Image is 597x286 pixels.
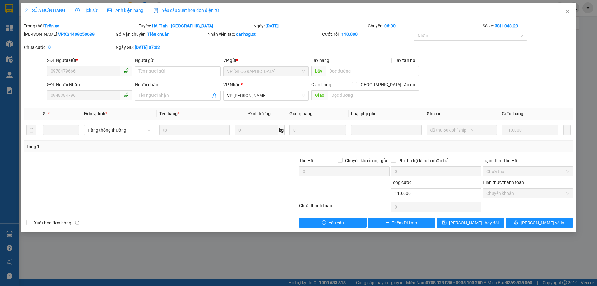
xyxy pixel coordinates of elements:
input: VD: Bàn, Ghế [159,125,229,135]
span: Hàng thông thường [88,125,150,135]
b: [DATE] [266,23,279,28]
span: Thêm ĐH mới [392,219,418,226]
b: Trên xe [44,23,59,28]
button: delete [26,125,36,135]
span: Giao hàng [311,82,331,87]
span: Lấy tận nơi [392,57,419,64]
span: edit [24,8,28,12]
span: Chuyển khoản [486,189,569,198]
b: 0 [48,45,51,50]
div: Tuyến: [138,22,253,29]
span: Yêu cầu [329,219,344,226]
span: Tổng cước [391,180,411,185]
b: Hà Tĩnh - [GEOGRAPHIC_DATA] [152,23,213,28]
div: Chưa cước : [24,44,114,51]
div: VP gửi [223,57,309,64]
th: Loại phụ phí [349,108,424,120]
span: Chưa thu [486,167,569,176]
span: VP Nhận [223,82,241,87]
span: Chuyển khoản ng. gửi [343,157,390,164]
button: save[PERSON_NAME] thay đổi [437,218,504,228]
b: VPXG1409250689 [58,32,95,37]
div: SĐT Người Gửi [47,57,132,64]
b: [DATE] 07:02 [135,45,160,50]
span: SL [43,111,48,116]
div: [PERSON_NAME]: [24,31,114,38]
span: clock-circle [75,8,80,12]
div: Chưa thanh toán [298,202,390,213]
div: SĐT Người Nhận [47,81,132,88]
input: Dọc đường [328,90,419,100]
button: plusThêm ĐH mới [368,218,435,228]
div: Người gửi [135,57,220,64]
button: printer[PERSON_NAME] và In [506,218,573,228]
span: close [565,9,570,14]
div: Số xe: [482,22,574,29]
div: Cước rồi : [322,31,413,38]
span: Giá trị hàng [289,111,312,116]
span: Đơn vị tính [84,111,107,116]
span: picture [107,8,112,12]
span: Giao [311,90,328,100]
div: Tổng: 1 [26,143,230,150]
button: Close [559,3,576,21]
span: phone [124,92,129,97]
span: Thu Hộ [299,158,313,163]
th: Ghi chú [424,108,499,120]
b: 110.000 [341,32,358,37]
input: 0 [289,125,346,135]
div: Ngày GD: [116,44,206,51]
span: exclamation-circle [322,220,326,225]
input: Dọc đường [326,66,419,76]
label: Hình thức thanh toán [483,180,524,185]
span: Lấy hàng [311,58,329,63]
span: save [442,220,447,225]
b: Tiêu chuẩn [147,32,169,37]
b: 06:00 [384,23,396,28]
div: Người nhận [135,81,220,88]
span: phone [124,68,129,73]
button: plus [563,125,570,135]
span: Ảnh kiện hàng [107,8,143,13]
span: Yêu cầu xuất hóa đơn điện tử [153,8,219,13]
span: user-add [212,93,217,98]
div: Ngày: [253,22,368,29]
img: icon [153,8,158,13]
input: Ghi Chú [427,125,497,135]
div: Trạng thái: [23,22,138,29]
span: Xuất hóa đơn hàng [31,219,74,226]
span: Lấy [311,66,326,76]
span: plus [385,220,389,225]
span: Định lượng [248,111,271,116]
span: VP Hoàng Liệt [227,91,305,100]
span: Tên hàng [159,111,179,116]
span: printer [514,220,518,225]
span: Cước hàng [502,111,523,116]
span: [GEOGRAPHIC_DATA] tận nơi [357,81,419,88]
input: 0 [502,125,558,135]
div: Trạng thái Thu Hộ [483,157,573,164]
button: exclamation-circleYêu cầu [299,218,367,228]
div: Chuyến: [367,22,482,29]
span: [PERSON_NAME] và In [521,219,564,226]
span: kg [278,125,285,135]
span: [PERSON_NAME] thay đổi [449,219,499,226]
div: Nhân viên tạo: [207,31,321,38]
span: Lịch sử [75,8,97,13]
b: 38H-048.28 [495,23,518,28]
span: SỬA ĐƠN HÀNG [24,8,65,13]
div: Gói vận chuyển: [116,31,206,38]
span: info-circle [75,221,79,225]
span: VP Xuân Giang [227,67,305,76]
b: oanhxg.ct [236,32,256,37]
span: Phí thu hộ khách nhận trả [396,157,451,164]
